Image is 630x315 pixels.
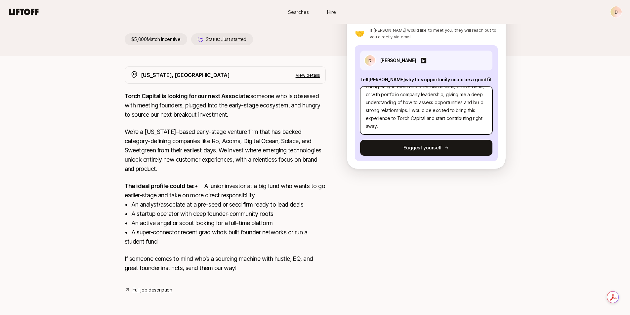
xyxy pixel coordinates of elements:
strong: Torch Capital is looking for our next Associate: [125,93,250,99]
strong: The ideal profile could be: [125,182,195,189]
a: Full job description [133,286,172,294]
textarea: Hi [PERSON_NAME], I have over 2.5 years of experience as an Analyst at [PERSON_NAME] Capital, a l... [360,86,492,135]
p: If [PERSON_NAME] would like to meet you, they will reach out to you directly via email. [370,27,497,40]
p: $5,000 Match Incentive [125,33,187,45]
span: Hire [327,9,336,16]
p: Tell [PERSON_NAME] why this opportunity could be a good fit [360,76,492,84]
a: Searches [282,6,315,18]
p: • A junior investor at a big fund who wants to go earlier-stage and take on more direct responsib... [125,181,326,246]
span: Searches [288,9,309,16]
p: [PERSON_NAME] [380,57,416,64]
button: Suggest yourself [360,140,492,156]
button: D [610,6,622,18]
p: 🤝 [355,29,365,37]
p: [US_STATE], [GEOGRAPHIC_DATA] [141,71,230,79]
a: Hire [315,6,348,18]
span: Just started [221,36,246,42]
p: If someone comes to mind who’s a sourcing machine with hustle, EQ, and great founder instincts, s... [125,254,326,273]
p: Status: [206,35,246,43]
p: We’re a [US_STATE]–based early-stage venture firm that has backed category-defining companies lik... [125,127,326,174]
p: D [615,8,618,16]
p: View details [296,72,320,78]
p: someone who is obsessed with meeting founders, plugged into the early-stage ecosystem, and hungry... [125,92,326,119]
p: D [368,57,371,64]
